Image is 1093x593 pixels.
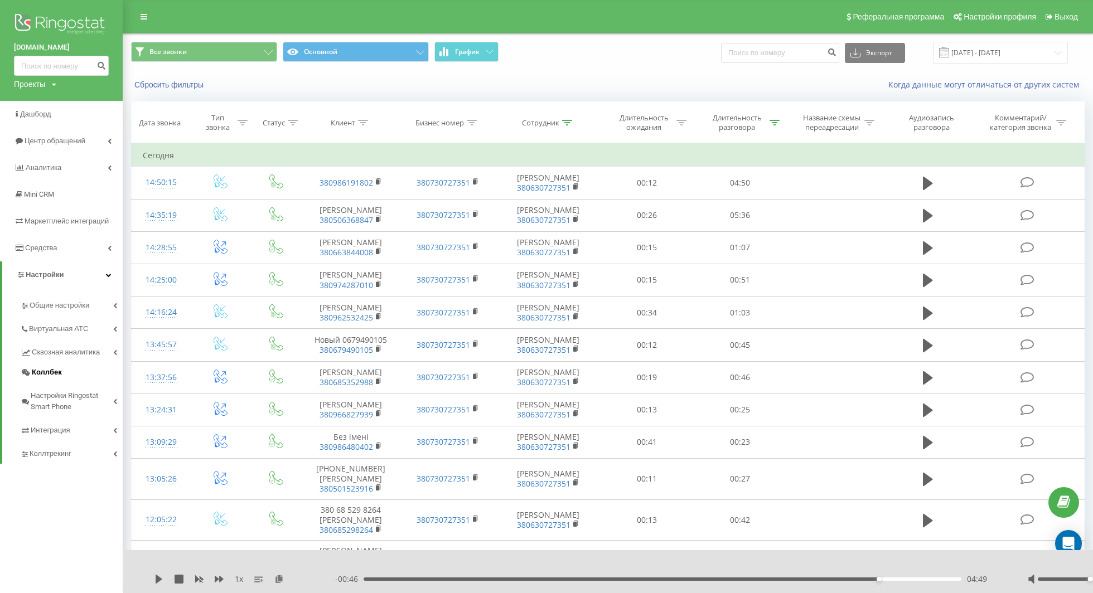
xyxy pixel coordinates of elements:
button: График [434,42,499,62]
td: Сегодня [132,144,1085,167]
div: 13:45:57 [143,334,180,356]
span: Центр обращений [25,137,85,145]
div: Комментарий/категория звонка [988,113,1053,132]
td: 05:36 [693,199,786,231]
td: 01:03 [693,296,786,329]
td: [PERSON_NAME] [302,199,399,231]
a: 380730727351 [417,372,470,382]
td: 00:42 [693,499,786,541]
a: Коллбек [20,362,123,382]
div: Клиент [331,118,355,128]
a: Коллтрекинг [20,440,123,464]
a: 380630727351 [517,344,570,355]
td: [PERSON_NAME] [302,264,399,296]
td: Новый 0679490105 [302,329,399,361]
td: 00:51 [693,264,786,296]
div: Accessibility label [877,577,881,581]
td: [PERSON_NAME] [496,426,601,458]
td: [PERSON_NAME] [496,329,601,361]
div: Сотрудник [522,118,559,128]
td: [PERSON_NAME] [302,231,399,264]
td: [PERSON_NAME] [PHONE_NUMBER] [PERSON_NAME] [302,541,399,592]
a: [DOMAIN_NAME] [14,42,109,53]
div: Название схемы переадресации [802,113,862,132]
a: 380730727351 [417,210,470,220]
td: [PERSON_NAME] [496,459,601,500]
div: Accessibility label [1087,577,1092,581]
div: 12:05:22 [143,509,180,531]
div: 14:35:19 [143,205,180,226]
div: 13:37:56 [143,367,180,388]
td: 00:34 [600,296,693,329]
td: 00:25 [693,393,786,426]
a: Сквозная аналитика [20,339,123,362]
a: 380986480402 [320,441,373,452]
a: 380663844008 [320,247,373,257]
span: Дашборд [20,110,51,118]
td: [PERSON_NAME] [302,393,399,426]
td: 00:26 [600,199,693,231]
a: Когда данные могут отличаться от других систем [888,79,1085,90]
div: Тип звонка [201,113,235,132]
td: [PERSON_NAME] [496,541,601,592]
img: Ringostat logo [14,11,109,39]
td: Без імені [302,426,399,458]
a: 380630727351 [517,280,570,290]
span: Маркетплейс интеграций [25,217,109,225]
span: Выход [1055,12,1078,21]
a: 380730727351 [417,514,470,525]
span: Настройки профиля [964,12,1036,21]
div: 14:16:24 [143,302,180,323]
div: 13:24:31 [143,399,180,421]
a: Настройки [2,261,123,288]
a: 380685298264 [320,524,373,535]
div: 14:50:15 [143,172,180,193]
a: 380685352988 [320,377,373,387]
td: 00:11 [600,459,693,500]
a: 380730727351 [417,274,470,285]
a: 380974287010 [320,280,373,290]
td: 00:15 [600,231,693,264]
button: Все звонки [131,42,277,62]
span: Виртуальная АТС [29,323,88,334]
a: Общие настройки [20,292,123,315]
a: 380506368847 [320,215,373,225]
td: 01:07 [693,231,786,264]
a: 380986191802 [320,177,373,188]
td: [PERSON_NAME] [496,231,601,264]
a: Интеграция [20,417,123,440]
span: Общие настройки [30,300,89,311]
td: 00:45 [693,329,786,361]
td: 00:46 [693,361,786,393]
a: 380730727351 [417,307,470,318]
span: Коллбек [32,367,62,378]
div: 14:25:00 [143,269,180,291]
span: Средства [25,244,57,252]
span: Сквозная аналитика [32,347,100,358]
span: Реферальная программа [853,12,944,21]
a: 380630727351 [517,247,570,257]
td: 00:38 [600,541,693,592]
td: [PHONE_NUMBER] [PERSON_NAME] [302,459,399,500]
a: 380730727351 [417,404,470,415]
a: 380630727351 [517,478,570,489]
a: 380630727351 [517,519,570,530]
td: 00:13 [600,499,693,541]
span: Настройки [26,270,64,279]
td: [PERSON_NAME] [496,296,601,329]
div: Дата звонка [139,118,181,128]
div: Open Intercom Messenger [1055,530,1082,557]
a: Настройки Ringostat Smart Phone [20,382,123,417]
td: 00:23 [693,426,786,458]
a: 380630727351 [517,409,570,420]
div: Бизнес номер [415,118,464,128]
td: [PERSON_NAME] [496,199,601,231]
a: 380630727351 [517,312,570,323]
span: Настройки Ringostat Smart Phone [31,390,113,412]
td: [PERSON_NAME] [496,361,601,393]
td: 04:50 [693,167,786,199]
a: 380962532425 [320,312,373,323]
a: 380730727351 [417,473,470,484]
td: [PERSON_NAME] [496,167,601,199]
a: 380630727351 [517,182,570,193]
